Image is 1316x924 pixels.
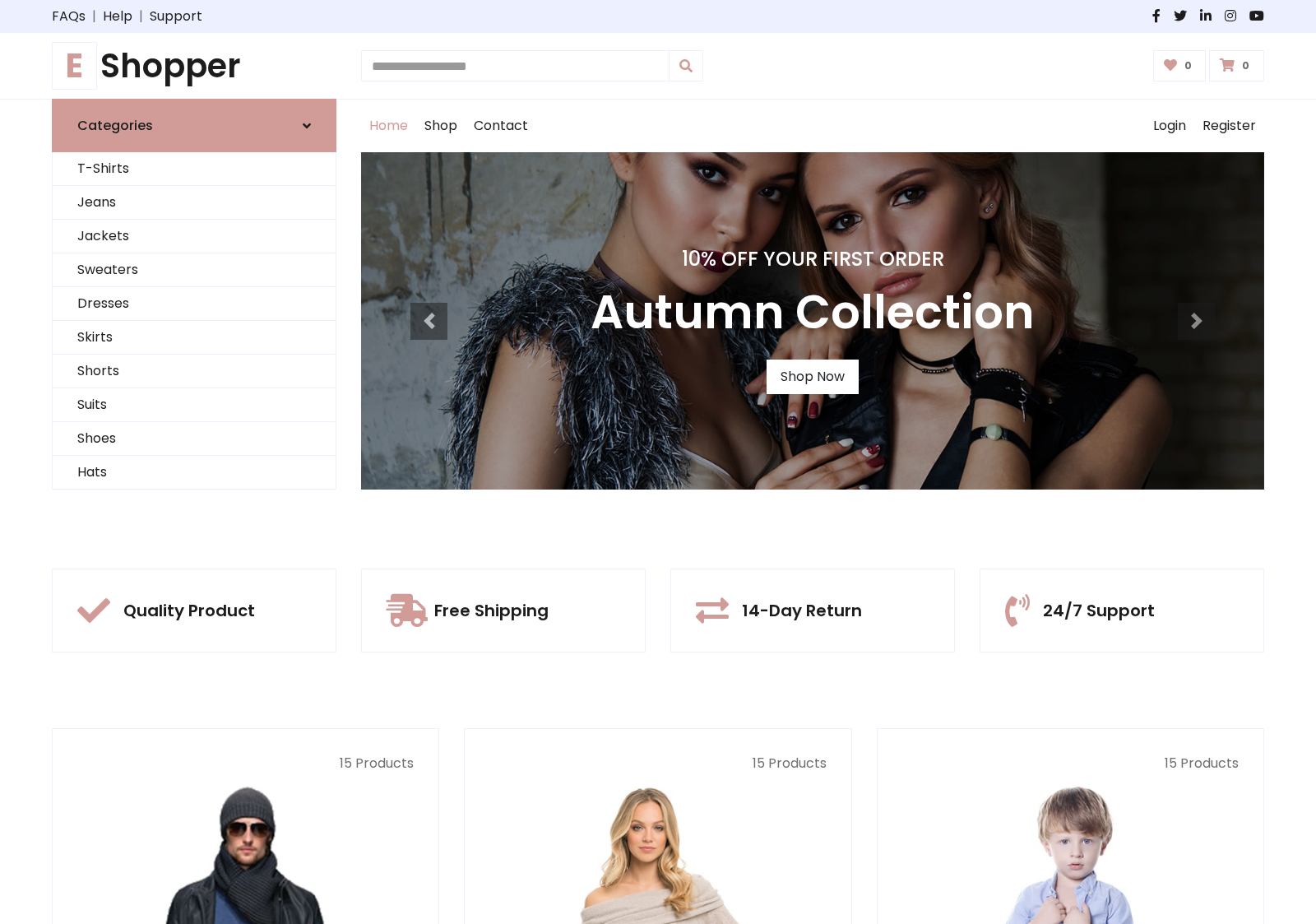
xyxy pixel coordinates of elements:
span: E [52,42,97,90]
a: Shop Now [767,360,859,394]
h5: 14-Day Return [742,601,862,620]
p: 15 Products [902,754,1239,773]
span: | [132,7,150,26]
a: Register [1194,100,1264,152]
p: 15 Products [77,754,414,773]
h5: Quality Product [123,601,255,620]
a: Contact [466,100,536,152]
h5: Free Shipping [434,601,549,620]
span: | [86,7,103,26]
a: Support [150,7,202,26]
a: 0 [1209,50,1264,81]
a: Jackets [53,220,336,253]
a: Shoes [53,422,336,456]
span: 0 [1238,58,1253,73]
a: Sweaters [53,253,336,287]
a: Hats [53,456,336,490]
a: Shorts [53,355,336,388]
a: Jeans [53,186,336,220]
a: Dresses [53,287,336,321]
a: Suits [53,388,336,422]
a: Login [1145,100,1194,152]
h4: 10% Off Your First Order [591,248,1035,272]
a: Skirts [53,321,336,355]
a: 0 [1153,50,1207,81]
a: FAQs [52,7,86,26]
h1: Shopper [52,46,336,86]
a: Shop [416,100,466,152]
p: 15 Products [489,754,826,773]
h5: 24/7 Support [1043,601,1155,620]
a: T-Shirts [53,152,336,186]
a: Help [103,7,132,26]
span: 0 [1180,58,1196,73]
a: EShopper [52,46,336,86]
h3: Autumn Collection [591,285,1035,340]
h6: Categories [77,118,153,133]
a: Categories [52,99,336,152]
a: Home [361,100,416,152]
